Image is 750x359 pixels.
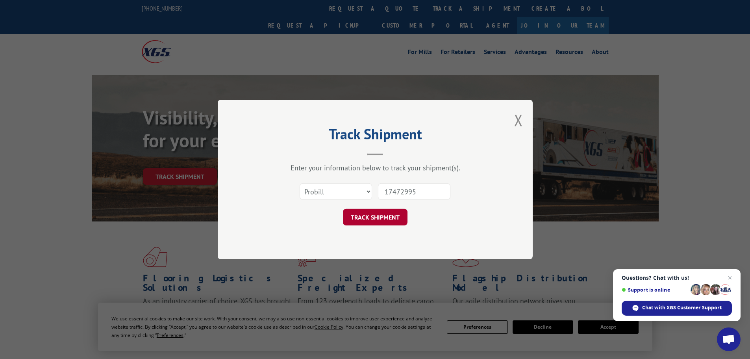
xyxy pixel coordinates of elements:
[622,275,732,281] span: Questions? Chat with us!
[725,273,735,283] span: Close chat
[378,183,450,200] input: Number(s)
[622,301,732,316] div: Chat with XGS Customer Support
[642,304,722,311] span: Chat with XGS Customer Support
[343,209,407,225] button: TRACK SHIPMENT
[514,110,523,130] button: Close modal
[257,163,493,172] div: Enter your information below to track your shipment(s).
[622,287,688,293] span: Support is online
[717,327,741,351] div: Open chat
[257,128,493,143] h2: Track Shipment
